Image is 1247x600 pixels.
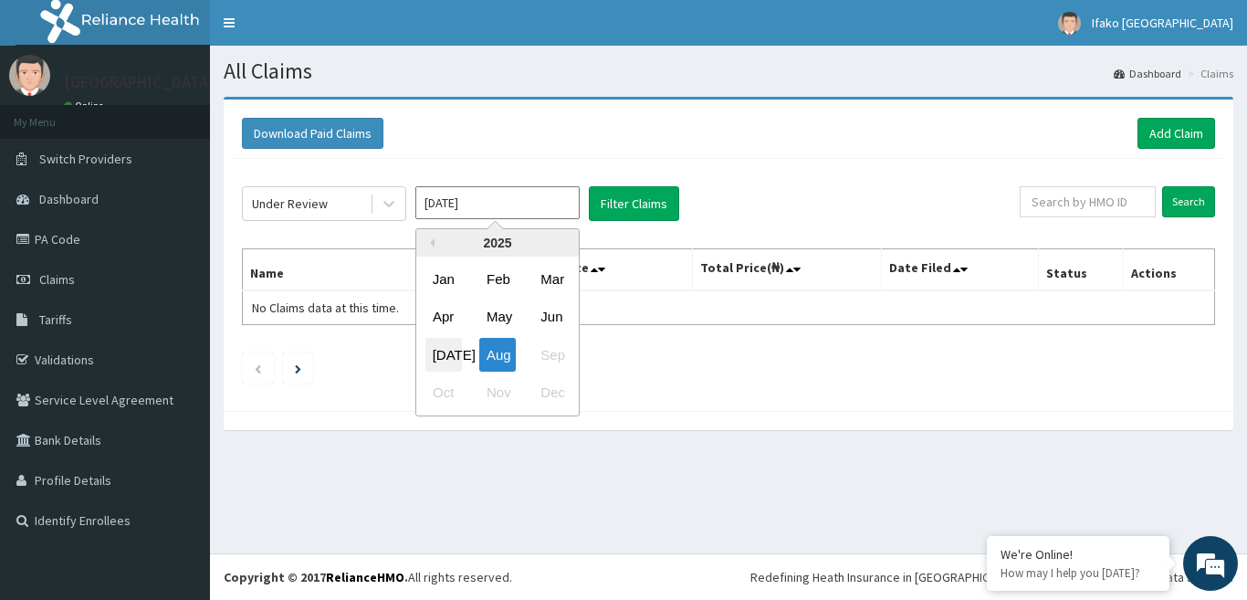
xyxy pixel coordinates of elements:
span: Claims [39,271,75,288]
a: Next page [295,360,301,376]
a: Dashboard [1114,66,1181,81]
th: Name [243,249,487,291]
button: Previous Year [425,238,435,247]
span: Ifako [GEOGRAPHIC_DATA] [1092,15,1233,31]
div: Choose June 2025 [533,300,570,334]
a: RelianceHMO [326,569,404,585]
button: Filter Claims [589,186,679,221]
button: Download Paid Claims [242,118,383,149]
img: User Image [1058,12,1081,35]
th: Date Filed [882,249,1039,291]
a: Add Claim [1137,118,1215,149]
div: We're Online! [1001,546,1156,563]
div: 2025 [416,229,579,257]
th: Status [1039,249,1124,291]
div: Under Review [252,195,328,213]
strong: Copyright © 2017 . [224,569,408,585]
p: [GEOGRAPHIC_DATA] [64,74,215,90]
a: Online [64,100,108,112]
span: Switch Providers [39,151,132,167]
h1: All Claims [224,59,1233,83]
a: Previous page [254,360,262,376]
span: No Claims data at this time. [252,300,399,316]
div: month 2025-08 [416,260,579,412]
p: How may I help you today? [1001,565,1156,581]
div: Choose May 2025 [479,300,516,334]
span: Dashboard [39,191,99,207]
input: Select Month and Year [415,186,580,219]
div: Choose January 2025 [425,262,462,296]
div: Choose July 2025 [425,338,462,372]
div: Choose March 2025 [533,262,570,296]
span: Tariffs [39,311,72,328]
div: Choose February 2025 [479,262,516,296]
li: Claims [1183,66,1233,81]
img: User Image [9,55,50,96]
div: Choose April 2025 [425,300,462,334]
input: Search by HMO ID [1020,186,1156,217]
th: Total Price(₦) [692,249,882,291]
div: Redefining Heath Insurance in [GEOGRAPHIC_DATA] using Telemedicine and Data Science! [750,568,1233,586]
footer: All rights reserved. [210,553,1247,600]
th: Actions [1123,249,1214,291]
div: Choose August 2025 [479,338,516,372]
input: Search [1162,186,1215,217]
